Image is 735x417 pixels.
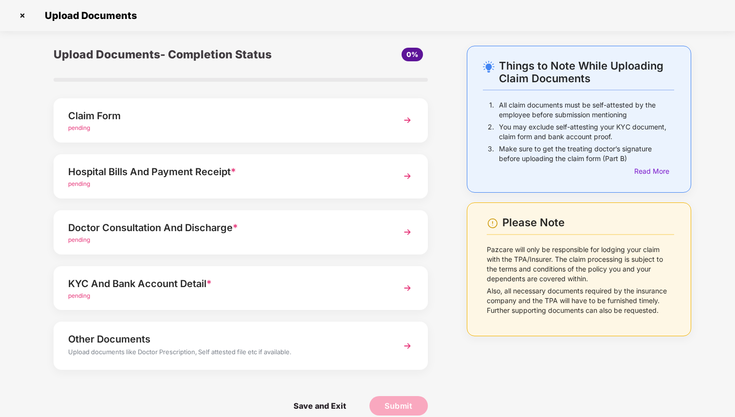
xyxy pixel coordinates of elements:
p: 1. [489,100,494,120]
div: Claim Form [68,108,385,124]
div: Things to Note While Uploading Claim Documents [499,59,674,85]
div: Doctor Consultation And Discharge [68,220,385,236]
p: You may exclude self-attesting your KYC document, claim form and bank account proof. [499,122,674,142]
p: 2. [488,122,494,142]
img: svg+xml;base64,PHN2ZyB4bWxucz0iaHR0cDovL3d3dy53My5vcmcvMjAwMC9zdmciIHdpZHRoPSIyNC4wOTMiIGhlaWdodD... [483,61,495,73]
span: pending [68,180,90,187]
div: Read More [634,166,674,177]
p: Also, all necessary documents required by the insurance company and the TPA will have to be furni... [487,286,674,315]
img: svg+xml;base64,PHN2ZyBpZD0iV2FybmluZ18tXzI0eDI0IiBkYXRhLW5hbWU9Ildhcm5pbmcgLSAyNHgyNCIgeG1sbnM9Im... [487,218,498,229]
div: Other Documents [68,331,385,347]
div: Hospital Bills And Payment Receipt [68,164,385,180]
span: pending [68,292,90,299]
img: svg+xml;base64,PHN2ZyBpZD0iTmV4dCIgeG1sbnM9Imh0dHA6Ly93d3cudzMub3JnLzIwMDAvc3ZnIiB3aWR0aD0iMzYiIG... [399,223,416,241]
img: svg+xml;base64,PHN2ZyBpZD0iTmV4dCIgeG1sbnM9Imh0dHA6Ly93d3cudzMub3JnLzIwMDAvc3ZnIiB3aWR0aD0iMzYiIG... [399,167,416,185]
p: Pazcare will only be responsible for lodging your claim with the TPA/Insurer. The claim processin... [487,245,674,284]
img: svg+xml;base64,PHN2ZyBpZD0iTmV4dCIgeG1sbnM9Imh0dHA6Ly93d3cudzMub3JnLzIwMDAvc3ZnIiB3aWR0aD0iMzYiIG... [399,111,416,129]
div: Upload Documents- Completion Status [54,46,303,63]
button: Submit [369,396,428,416]
span: Upload Documents [35,10,142,21]
span: Save and Exit [284,396,356,416]
div: Upload documents like Doctor Prescription, Self attested file etc if available. [68,347,385,360]
div: KYC And Bank Account Detail [68,276,385,291]
p: Make sure to get the treating doctor’s signature before uploading the claim form (Part B) [499,144,674,163]
span: pending [68,236,90,243]
img: svg+xml;base64,PHN2ZyBpZD0iTmV4dCIgeG1sbnM9Imh0dHA6Ly93d3cudzMub3JnLzIwMDAvc3ZnIiB3aWR0aD0iMzYiIG... [399,337,416,355]
img: svg+xml;base64,PHN2ZyBpZD0iQ3Jvc3MtMzJ4MzIiIHhtbG5zPSJodHRwOi8vd3d3LnczLm9yZy8yMDAwL3N2ZyIgd2lkdG... [15,8,30,23]
span: pending [68,124,90,131]
img: svg+xml;base64,PHN2ZyBpZD0iTmV4dCIgeG1sbnM9Imh0dHA6Ly93d3cudzMub3JnLzIwMDAvc3ZnIiB3aWR0aD0iMzYiIG... [399,279,416,297]
span: 0% [406,50,418,58]
p: 3. [488,144,494,163]
div: Please Note [502,216,674,229]
p: All claim documents must be self-attested by the employee before submission mentioning [499,100,674,120]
